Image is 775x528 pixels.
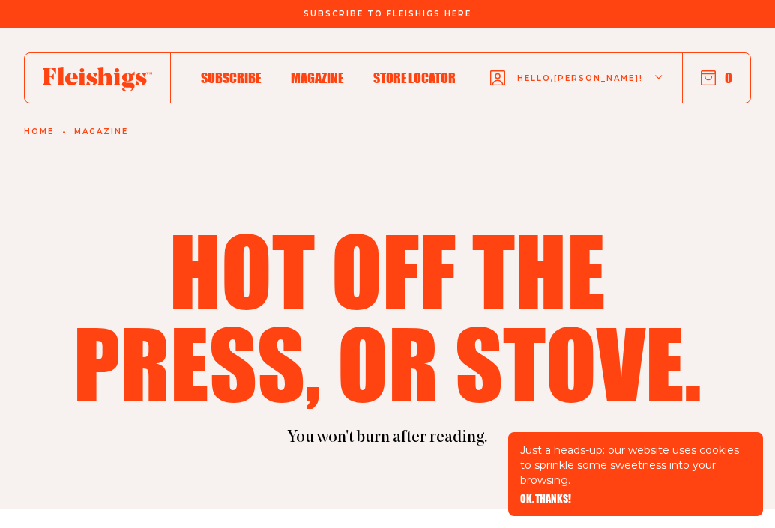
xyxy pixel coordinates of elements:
a: Magazine [74,127,128,136]
a: Home [24,127,54,136]
h1: Hot off the press, or stove. [64,223,711,409]
span: Hello, [PERSON_NAME] ! [517,73,643,108]
button: OK, THANKS! [520,494,571,504]
span: Subscribe [201,70,261,86]
span: Magazine [291,70,343,86]
button: Hello,[PERSON_NAME]! [490,49,664,108]
span: Subscribe To Fleishigs Here [304,10,471,19]
p: You won't burn after reading. [45,427,730,449]
a: Magazine [291,67,343,88]
a: Subscribe To Fleishigs Here [301,10,474,17]
a: Subscribe [201,67,261,88]
p: Just a heads-up: our website uses cookies to sprinkle some sweetness into your browsing. [520,443,751,488]
button: 0 [701,70,732,86]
